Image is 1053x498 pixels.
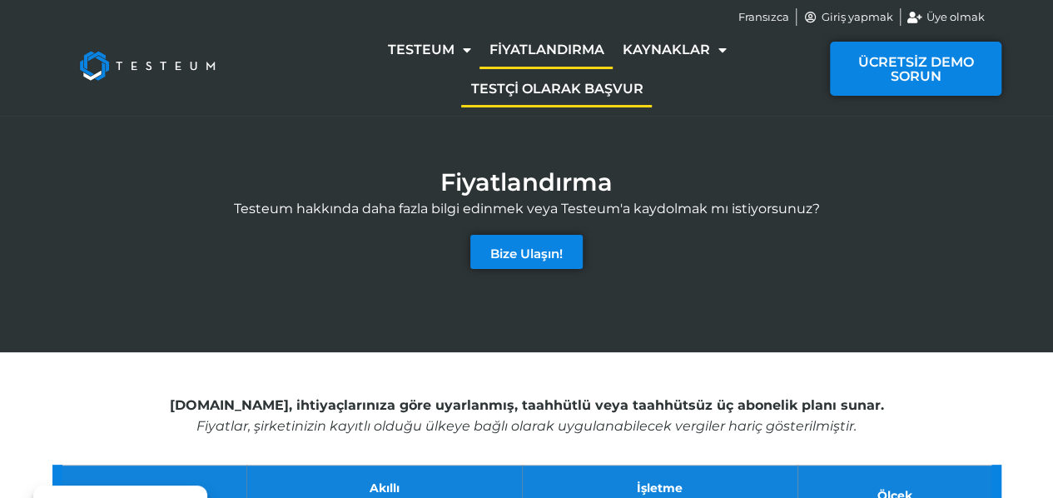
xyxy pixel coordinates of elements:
[387,42,454,57] font: Testeum
[738,10,789,23] font: Fransızca
[489,42,603,57] font: Fiyatlandırma
[234,201,820,217] font: Testeum hakkında daha fazla bilgi edinmek veya Testeum'a kaydolmak mı istiyorsunuz?
[470,80,643,96] font: Testçi olarak başvur
[170,397,884,413] font: [DOMAIN_NAME], ihtiyaçlarınıza göre uyarlanmış, taahhütlü veya taahhütsüz üç abonelik planı sunar.
[292,30,822,107] nav: Menü
[857,54,973,84] font: ÜCRETSİZ DEMO SORUN
[822,10,893,23] font: Giriş yapmak
[196,418,857,434] font: Fiyatlar, şirketinizin kayıtlı olduğu ülkeye bağlı olarak uygulanabilecek vergiler hariç gösteril...
[803,8,894,26] a: Giriş yapmak
[490,245,563,261] font: Bize Ulaşın!
[370,480,400,495] font: Akıllı
[378,30,479,69] a: Testeum
[637,480,683,495] font: İşletme
[926,10,985,23] font: Üye olmak
[479,30,613,69] a: Fiyatlandırma
[613,30,735,69] a: Kaynaklar
[738,8,789,26] a: Fransızca
[622,42,709,57] font: Kaynaklar
[440,167,613,196] font: Fiyatlandırma
[830,42,1001,95] a: ÜCRETSİZ DEMO SORUN
[907,8,985,26] a: Üye olmak
[61,32,234,99] img: Testeum Logosu - Uygulama kitle testi platformu
[461,69,652,108] a: Testçi olarak başvur
[470,235,583,269] a: Bize Ulaşın!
